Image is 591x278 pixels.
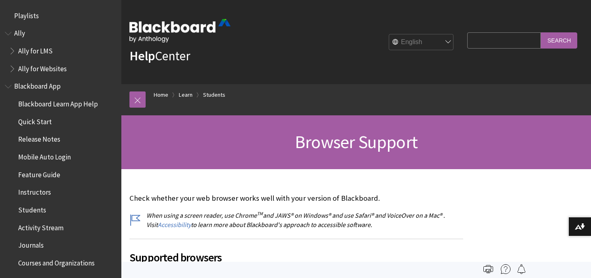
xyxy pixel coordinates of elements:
a: Learn [179,90,193,100]
span: Release Notes [18,133,60,144]
span: Activity Stream [18,221,64,232]
span: Mobile Auto Login [18,150,71,161]
img: Blackboard by Anthology [129,19,231,42]
span: Supported browsers [129,249,463,266]
img: More help [501,264,511,274]
img: Follow this page [517,264,526,274]
a: HelpCenter [129,48,190,64]
span: Journals [18,239,44,250]
nav: Book outline for Anthology Ally Help [5,27,117,76]
nav: Book outline for Playlists [5,9,117,23]
span: Students [18,203,46,214]
img: Print [483,264,493,274]
span: Ally for LMS [18,44,53,55]
span: Quick Start [18,115,52,126]
span: Feature Guide [18,168,60,179]
span: Browser Support [295,131,417,153]
input: Search [541,32,577,48]
p: When using a screen reader, use Chrome and JAWS® on Windows® and use Safari® and VoiceOver on a M... [129,211,463,229]
sup: TM [257,210,263,216]
span: Blackboard Learn App Help [18,97,98,108]
span: Ally [14,27,25,38]
span: Ally for Websites [18,62,67,73]
span: Blackboard App [14,80,61,91]
strong: Help [129,48,155,64]
span: Courses and Organizations [18,256,95,267]
a: Students [203,90,225,100]
a: Home [154,90,168,100]
span: Playlists [14,9,39,20]
a: Accessibility [158,221,191,229]
select: Site Language Selector [389,34,454,51]
span: Instructors [18,186,51,197]
p: Check whether your web browser works well with your version of Blackboard. [129,193,463,204]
